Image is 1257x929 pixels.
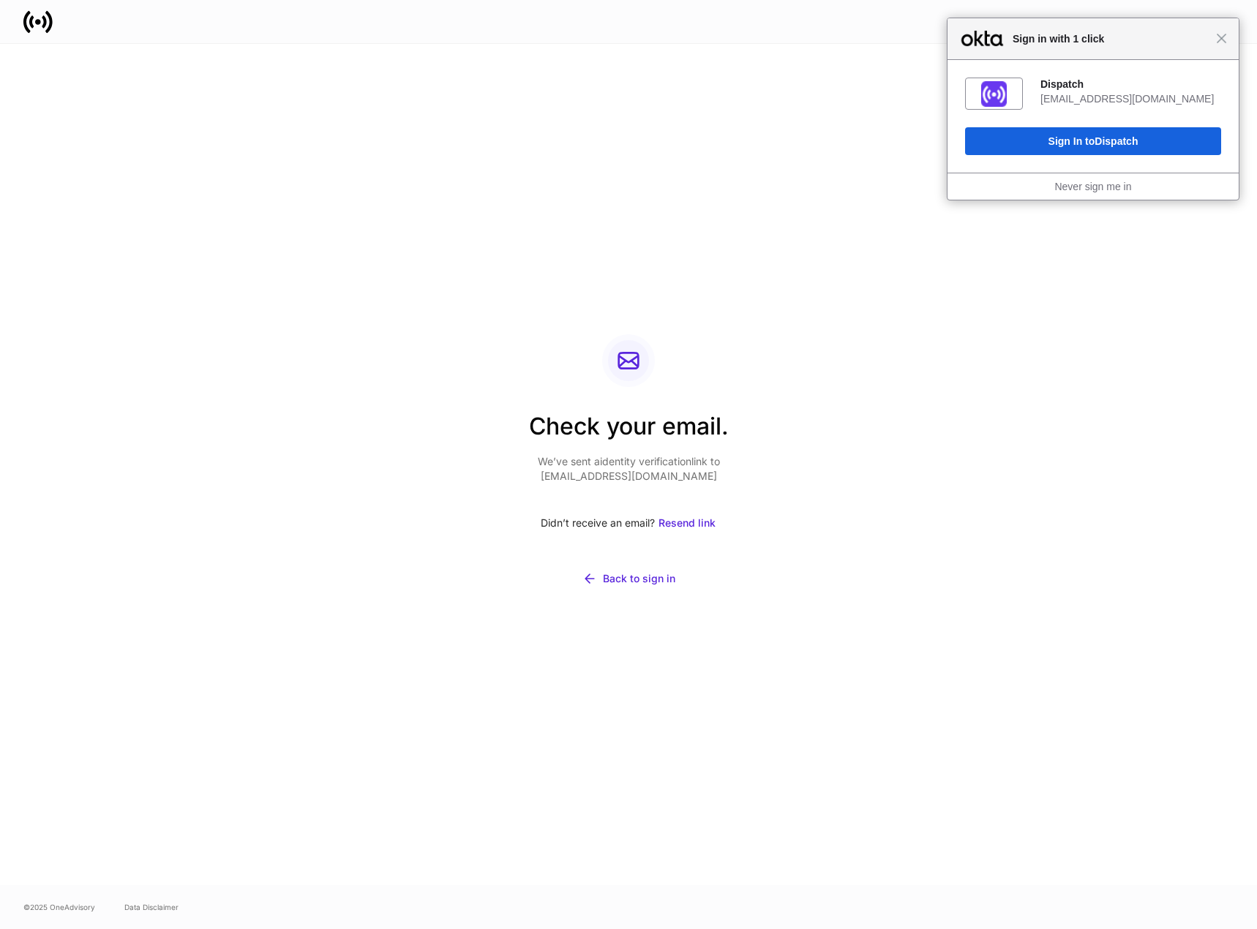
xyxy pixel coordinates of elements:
[529,454,729,484] p: We’ve sent a identity verification link to [EMAIL_ADDRESS][DOMAIN_NAME]
[658,507,716,539] button: Resend link
[124,901,179,913] a: Data Disclaimer
[658,516,716,530] div: Resend link
[1005,30,1216,48] span: Sign in with 1 click
[965,127,1221,155] button: Sign In toDispatch
[1095,135,1138,147] span: Dispatch
[529,410,729,454] h2: Check your email.
[1054,181,1131,192] a: Never sign me in
[981,81,1007,107] img: fs01jxrofoggULhDH358
[23,901,95,913] span: © 2025 OneAdvisory
[1216,33,1227,44] span: Close
[1040,78,1221,91] div: Dispatch
[529,563,729,595] button: Back to sign in
[1040,92,1221,105] div: [EMAIL_ADDRESS][DOMAIN_NAME]
[529,507,729,539] div: Didn’t receive an email?
[603,571,675,586] div: Back to sign in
